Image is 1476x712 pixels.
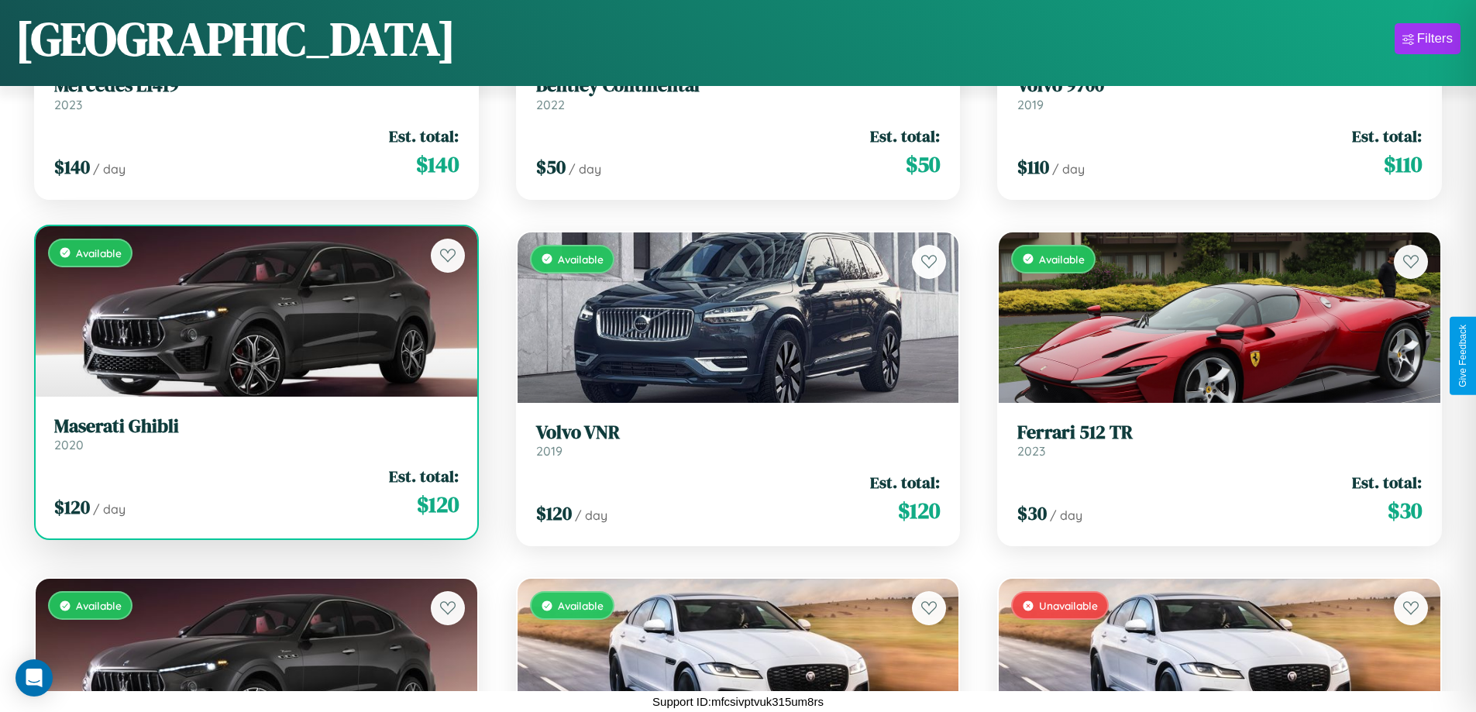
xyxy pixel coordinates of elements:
[93,501,126,517] span: / day
[54,74,459,97] h3: Mercedes L1419
[15,7,456,71] h1: [GEOGRAPHIC_DATA]
[1352,471,1422,494] span: Est. total:
[54,415,459,453] a: Maserati Ghibli2020
[558,599,604,612] span: Available
[1017,74,1422,112] a: Volvo 97002019
[1352,125,1422,147] span: Est. total:
[93,161,126,177] span: / day
[536,421,941,444] h3: Volvo VNR
[536,154,566,180] span: $ 50
[1017,97,1044,112] span: 2019
[1395,23,1461,54] button: Filters
[54,494,90,520] span: $ 120
[54,437,84,452] span: 2020
[1017,500,1047,526] span: $ 30
[417,489,459,520] span: $ 120
[416,149,459,180] span: $ 140
[1417,31,1453,46] div: Filters
[389,465,459,487] span: Est. total:
[652,691,824,712] p: Support ID: mfcsivptvuk315um8rs
[76,599,122,612] span: Available
[1039,253,1085,266] span: Available
[1039,599,1098,612] span: Unavailable
[1052,161,1085,177] span: / day
[76,246,122,260] span: Available
[54,74,459,112] a: Mercedes L14192023
[1017,74,1422,97] h3: Volvo 9700
[1017,443,1045,459] span: 2023
[558,253,604,266] span: Available
[536,500,572,526] span: $ 120
[906,149,940,180] span: $ 50
[1017,154,1049,180] span: $ 110
[536,97,565,112] span: 2022
[54,154,90,180] span: $ 140
[1017,421,1422,459] a: Ferrari 512 TR2023
[536,421,941,459] a: Volvo VNR2019
[1457,325,1468,387] div: Give Feedback
[1388,495,1422,526] span: $ 30
[15,659,53,697] div: Open Intercom Messenger
[870,125,940,147] span: Est. total:
[1017,421,1422,444] h3: Ferrari 512 TR
[569,161,601,177] span: / day
[1384,149,1422,180] span: $ 110
[536,74,941,97] h3: Bentley Continental
[536,443,563,459] span: 2019
[898,495,940,526] span: $ 120
[389,125,459,147] span: Est. total:
[870,471,940,494] span: Est. total:
[54,97,82,112] span: 2023
[54,415,459,438] h3: Maserati Ghibli
[536,74,941,112] a: Bentley Continental2022
[575,507,607,523] span: / day
[1050,507,1082,523] span: / day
